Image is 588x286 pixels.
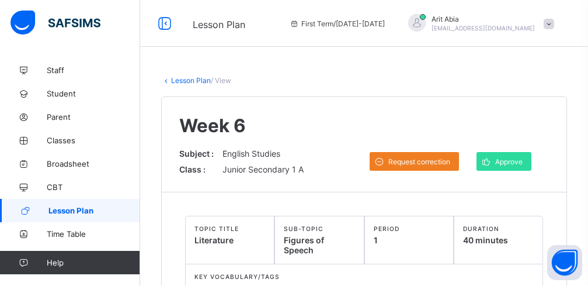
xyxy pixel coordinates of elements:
span: Classes [47,136,140,145]
span: SUB-TOPIC [284,225,354,232]
a: Lesson Plan [171,76,211,85]
span: Class : [179,164,217,174]
span: Week 6 [179,115,549,137]
div: AritAbia [396,14,560,33]
span: Arit Abia [432,15,535,23]
span: DURATION [463,225,534,232]
span: Literature [194,235,234,245]
span: 1 [374,235,378,245]
span: [EMAIL_ADDRESS][DOMAIN_NAME] [432,25,535,32]
span: Junior Secondary 1 A [222,164,304,174]
span: Subject : [179,149,217,158]
span: / View [211,76,231,85]
span: 40 minutes [463,235,508,245]
span: Parent [47,112,140,122]
span: Staff [47,66,140,75]
span: Lesson Plan [193,19,245,30]
span: session/term information [290,19,385,28]
span: KEY VOCABULARY/TAGS [194,273,534,280]
span: Student [47,89,140,98]
span: Lesson Plan [48,206,140,215]
span: English Studies [222,149,280,158]
span: Help [47,258,140,267]
span: Request correction [388,157,450,166]
span: CBT [47,182,140,192]
button: Open asap [547,245,582,280]
span: Broadsheet [47,159,140,168]
span: Approve [495,157,523,166]
img: safsims [11,11,100,35]
span: Time Table [47,229,140,239]
span: PERIOD [374,225,444,232]
span: Figures of Speech [284,235,324,255]
span: TOPIC TITLE [194,225,265,232]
